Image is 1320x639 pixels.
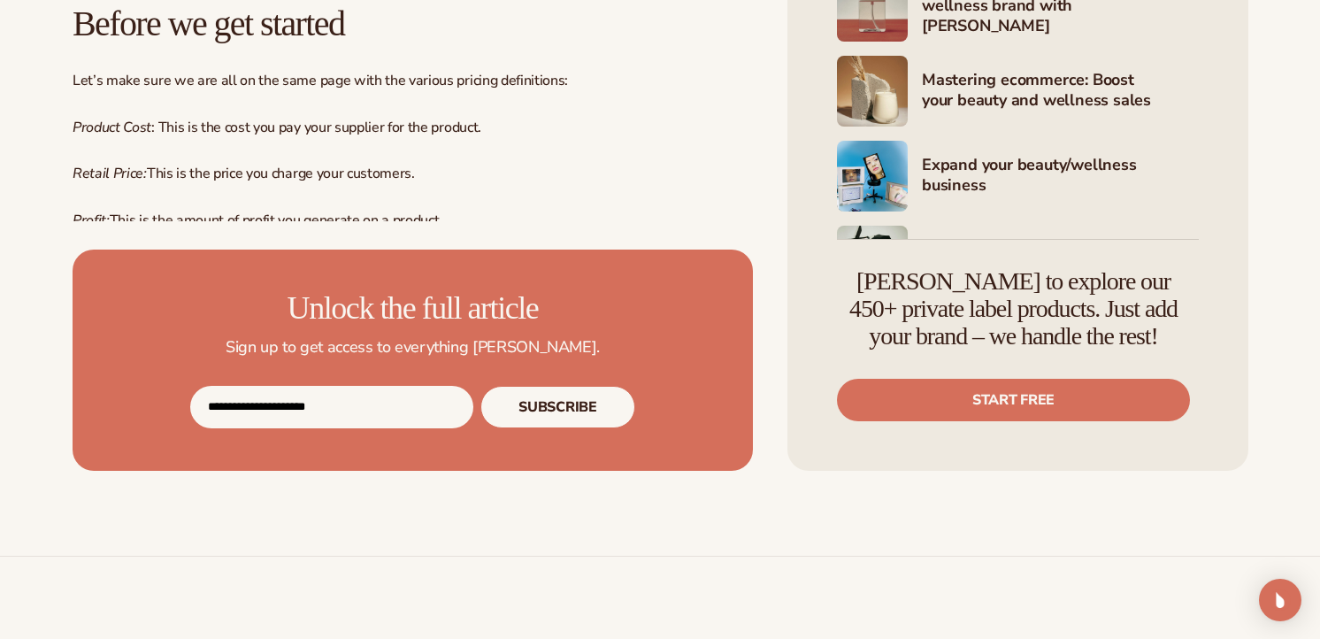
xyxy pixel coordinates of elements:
[73,72,753,90] p: Let’s make sure we are all on the same page with the various pricing definitions:
[480,386,634,428] button: Subscribe
[922,70,1199,113] h4: Mastering ecommerce: Boost your beauty and wellness sales
[73,212,753,230] p: This is the amount of profit you generate on a product.
[837,56,908,127] img: Shopify Image 6
[73,119,753,137] p: : This is the cost you pay your supplier for the product.
[1259,579,1301,621] div: Open Intercom Messenger
[73,164,147,183] em: Retail Price:
[837,268,1190,350] h4: [PERSON_NAME] to explore our 450+ private label products. Just add your brand – we handle the rest!
[190,386,473,428] input: Email address
[73,165,753,183] p: This is the price you charge your customers.
[101,338,725,358] p: Sign up to get access to everything [PERSON_NAME].
[101,292,725,324] h3: Unlock the full article
[837,379,1190,421] a: Start free
[837,226,908,296] img: Shopify Image 8
[73,4,753,43] h2: Before we get started
[73,211,110,230] em: Profit:
[837,226,1199,296] a: Shopify Image 8 Marketing your beauty and wellness brand 101
[837,56,1199,127] a: Shopify Image 6 Mastering ecommerce: Boost your beauty and wellness sales
[73,118,151,137] em: Product Cost
[837,141,1199,212] a: Shopify Image 7 Expand your beauty/wellness business
[922,155,1199,198] h4: Expand your beauty/wellness business
[837,141,908,212] img: Shopify Image 7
